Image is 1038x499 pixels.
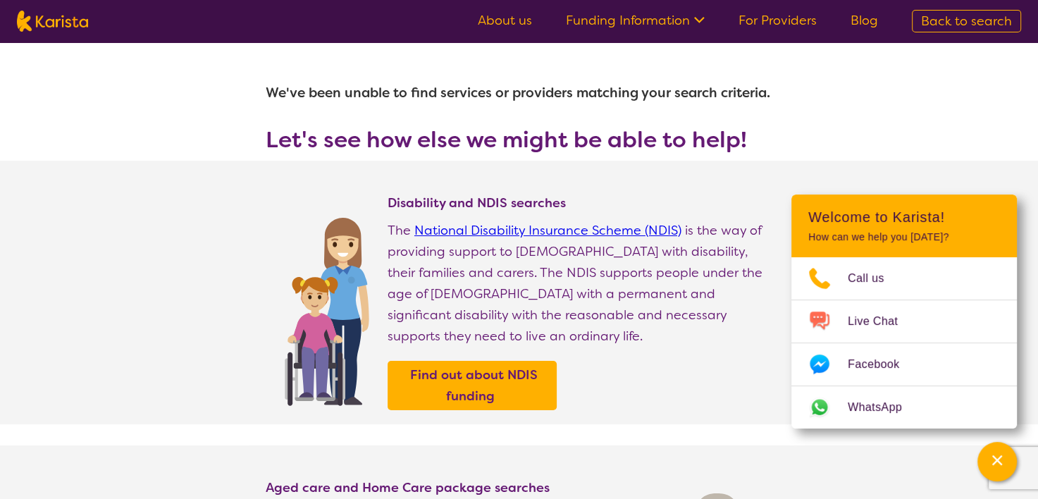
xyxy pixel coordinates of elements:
p: The is the way of providing support to [DEMOGRAPHIC_DATA] with disability, their families and car... [388,220,773,347]
b: Find out about NDIS funding [410,366,538,405]
span: Back to search [921,13,1012,30]
a: For Providers [739,12,817,29]
h3: Let's see how else we might be able to help! [266,127,773,152]
a: Back to search [912,10,1021,32]
span: Call us [848,268,901,289]
p: How can we help you [DATE]? [808,231,1000,243]
a: Blog [851,12,878,29]
h2: Welcome to Karista! [808,209,1000,226]
a: Find out about NDIS funding [391,364,553,407]
span: Live Chat [848,311,915,332]
ul: Choose channel [791,257,1017,429]
div: Channel Menu [791,195,1017,429]
span: WhatsApp [848,397,919,418]
a: National Disability Insurance Scheme (NDIS) [414,222,681,239]
button: Channel Menu [977,442,1017,481]
a: Funding Information [566,12,705,29]
a: Web link opens in a new tab. [791,386,1017,429]
h4: Disability and NDIS searches [388,195,773,211]
span: Facebook [848,354,916,375]
img: Karista logo [17,11,88,32]
a: About us [478,12,532,29]
h1: We've been unable to find services or providers matching your search criteria. [266,76,773,110]
h4: Aged care and Home Care package searches [266,479,661,496]
img: Find NDIS and Disability services and providers [280,209,373,406]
